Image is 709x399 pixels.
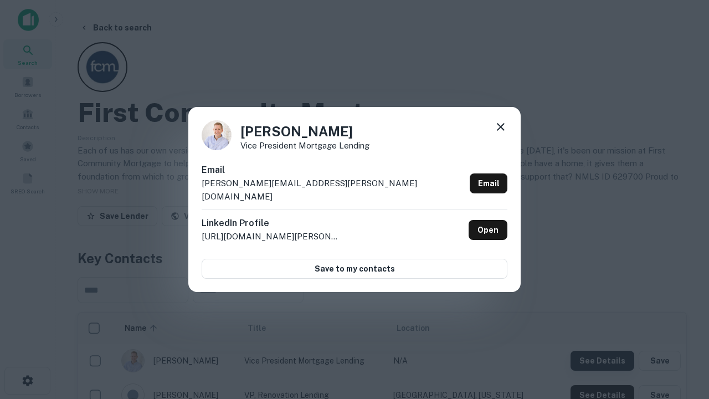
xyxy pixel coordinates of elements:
h6: LinkedIn Profile [202,217,340,230]
p: [URL][DOMAIN_NAME][PERSON_NAME] [202,230,340,243]
p: [PERSON_NAME][EMAIL_ADDRESS][PERSON_NAME][DOMAIN_NAME] [202,177,465,203]
h4: [PERSON_NAME] [240,121,369,141]
a: Email [470,173,507,193]
button: Save to my contacts [202,259,507,279]
p: Vice President Mortgage Lending [240,141,369,150]
a: Open [469,220,507,240]
h6: Email [202,163,465,177]
iframe: Chat Widget [654,275,709,328]
img: 1520878720083 [202,120,232,150]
